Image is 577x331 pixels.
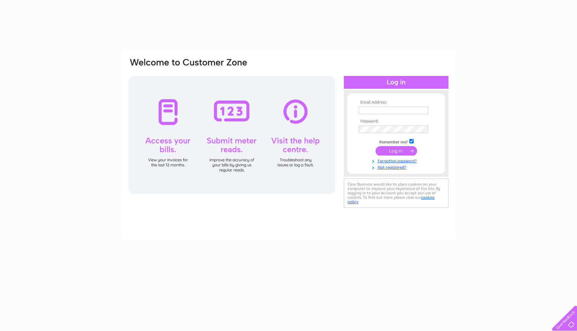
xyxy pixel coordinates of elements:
td: Remember me? [357,138,435,145]
th: Password: [357,119,435,124]
a: Forgotten password? [359,157,435,164]
div: Clear Business would like to place cookies on your computer to improve your experience of the sit... [344,178,448,208]
input: Submit [376,146,417,156]
a: cookies policy [348,195,435,204]
a: Not registered? [359,164,435,170]
th: Email Address: [357,100,435,105]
